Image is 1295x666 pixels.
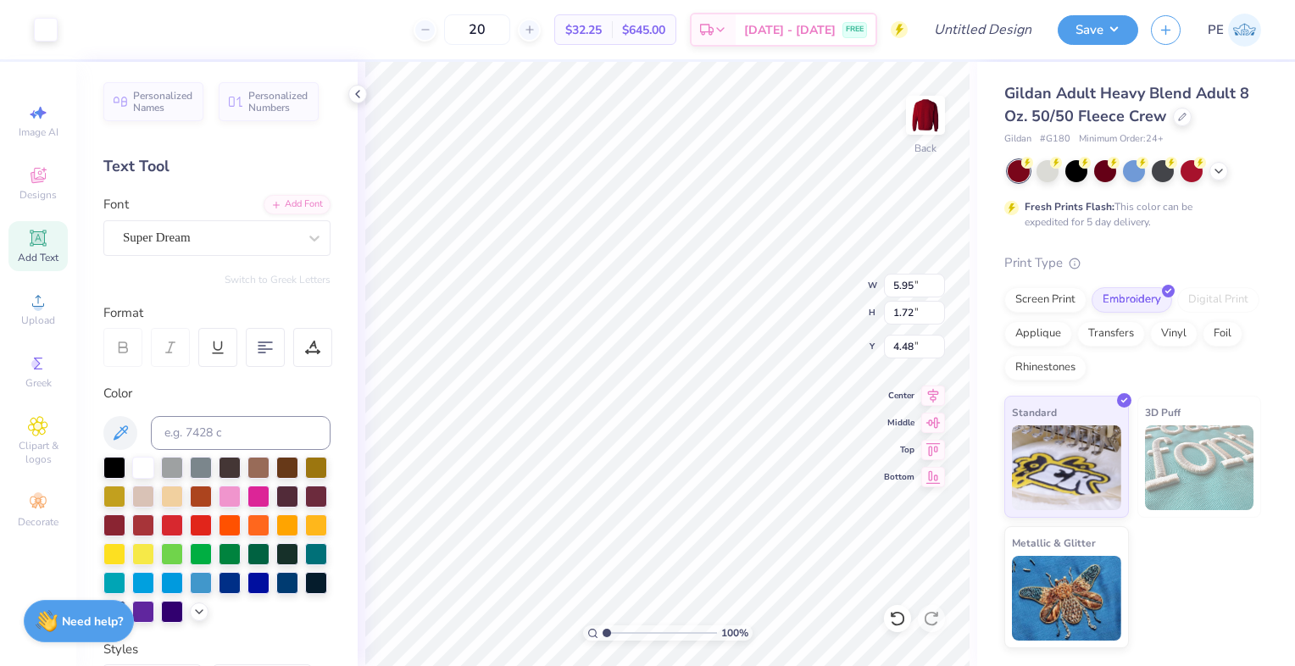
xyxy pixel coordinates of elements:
span: Top [884,444,914,456]
div: Format [103,303,332,323]
input: – – [444,14,510,45]
span: 3D Puff [1145,403,1181,421]
span: 100 % [721,625,748,641]
span: Upload [21,314,55,327]
div: Screen Print [1004,287,1087,313]
span: Minimum Order: 24 + [1079,132,1164,147]
div: Add Font [264,195,331,214]
span: Standard [1012,403,1057,421]
div: Print Type [1004,253,1261,273]
div: Embroidery [1092,287,1172,313]
img: Paige Edwards [1228,14,1261,47]
span: [DATE] - [DATE] [744,21,836,39]
img: Metallic & Glitter [1012,556,1121,641]
span: $32.25 [565,21,602,39]
input: e.g. 7428 c [151,416,331,450]
span: Middle [884,417,914,429]
img: Back [909,98,942,132]
span: Center [884,390,914,402]
span: Metallic & Glitter [1012,534,1096,552]
span: PE [1208,20,1224,40]
div: Text Tool [103,155,331,178]
span: Personalized Names [133,90,193,114]
span: Add Text [18,251,58,264]
div: Color [103,384,331,403]
div: Foil [1203,321,1242,347]
span: Gildan [1004,132,1031,147]
span: Clipart & logos [8,439,68,466]
div: This color can be expedited for 5 day delivery. [1025,199,1233,230]
span: Designs [19,188,57,202]
a: PE [1208,14,1261,47]
span: Image AI [19,125,58,139]
div: Back [914,141,937,156]
span: FREE [846,24,864,36]
button: Save [1058,15,1138,45]
span: # G180 [1040,132,1070,147]
div: Vinyl [1150,321,1198,347]
div: Styles [103,640,331,659]
strong: Need help? [62,613,123,630]
div: Digital Print [1177,287,1259,313]
span: Bottom [884,471,914,483]
div: Applique [1004,321,1072,347]
strong: Fresh Prints Flash: [1025,200,1114,214]
span: Decorate [18,515,58,529]
div: Rhinestones [1004,355,1087,380]
button: Switch to Greek Letters [225,273,331,286]
img: 3D Puff [1145,425,1254,510]
span: Greek [25,376,52,390]
label: Font [103,195,129,214]
input: Untitled Design [920,13,1045,47]
div: Transfers [1077,321,1145,347]
span: Personalized Numbers [248,90,308,114]
img: Standard [1012,425,1121,510]
span: $645.00 [622,21,665,39]
span: Gildan Adult Heavy Blend Adult 8 Oz. 50/50 Fleece Crew [1004,83,1249,126]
